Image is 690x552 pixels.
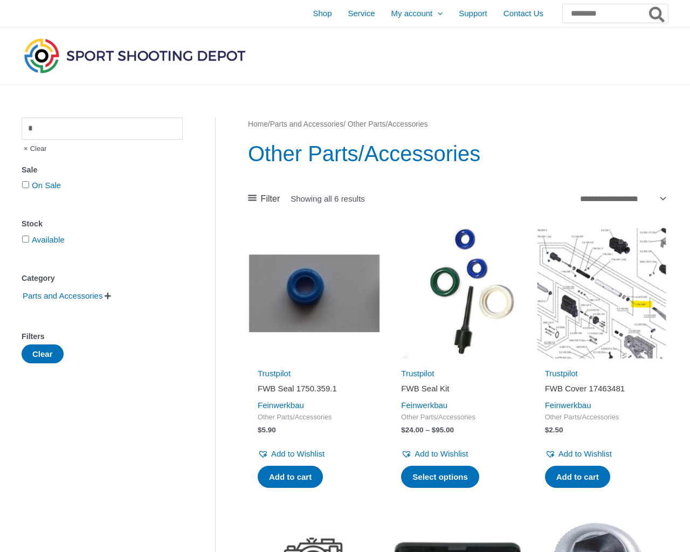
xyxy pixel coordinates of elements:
input: On Sale [22,181,29,188]
span: Other Parts/Accessories [545,413,658,422]
bdi: 2.50 [545,426,563,434]
img: Sport Shooting Depot [22,36,248,75]
a: Feinwerkbau [258,401,304,410]
img: FWB Cover 17463481 [535,227,668,360]
a: Parts and Accessories [270,120,344,128]
a: Add to Wishlist [401,446,468,461]
input: Available [22,236,29,243]
span: Filter [261,191,280,207]
a: Parts and Accessories [22,291,103,300]
span: – [425,426,430,434]
span: Parts and Accessories [22,287,103,305]
a: FWB Cover 17463481 [545,383,658,398]
button: Search [647,4,668,23]
img: FWB Seal 1750.359.1 [248,227,381,360]
div: Category [22,271,183,286]
span: Other Parts/Accessories [401,413,514,422]
button: Clear [22,344,64,363]
p: Showing all 6 results [291,195,365,203]
nav: Breadcrumb [248,118,668,132]
span: $ [545,426,549,434]
h2: FWB Seal Kit [401,383,514,394]
a: Home [248,120,268,128]
a: Add to Wishlist [258,446,325,461]
h2: FWB Seal 1750.359.1 [258,383,371,394]
a: Trustpilot [401,369,434,378]
div: Sale [22,162,183,178]
bdi: 95.00 [432,426,454,434]
a: FWB Seal Kit [401,383,514,398]
a: Add to cart: “FWB Seal 1750.359.1” [258,466,323,488]
a: Add to Wishlist [545,446,612,461]
h2: FWB Cover 17463481 [545,383,658,394]
div: Stock [22,216,183,232]
bdi: 24.00 [401,426,423,434]
select: Shop order [576,190,668,206]
div: Filters [22,329,183,344]
span: Clear [22,140,47,158]
a: On Sale [32,181,61,190]
img: FWB Seal Kit [391,227,524,360]
a: Select options for “FWB Seal Kit” [401,466,479,488]
a: Filter [248,191,280,207]
a: Trustpilot [545,369,578,378]
span: $ [432,426,436,434]
a: Trustpilot [258,369,291,378]
span: $ [401,426,405,434]
span: Add to Wishlist [271,449,325,458]
span:  [105,292,111,300]
a: FWB Seal 1750.359.1 [258,383,371,398]
h1: Other Parts/Accessories [248,139,668,169]
span: Other Parts/Accessories [258,413,371,422]
span: Add to Wishlist [558,449,612,458]
a: Available [32,235,65,244]
a: Add to cart: “FWB Cover 17463481” [545,466,610,488]
a: Feinwerkbau [401,401,447,410]
span: Add to Wishlist [415,449,468,458]
bdi: 5.90 [258,426,276,434]
span: $ [258,426,262,434]
a: Feinwerkbau [545,401,591,410]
